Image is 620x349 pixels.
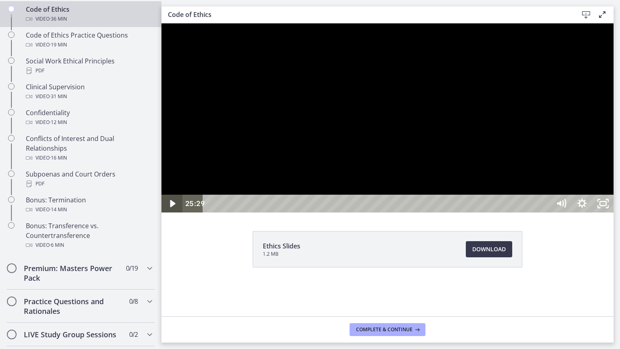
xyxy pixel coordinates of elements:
[389,171,410,189] button: Mute
[26,66,152,76] div: PDF
[26,195,152,214] div: Bonus: Termination
[50,92,67,101] span: · 31 min
[129,296,138,306] span: 0 / 8
[410,171,431,189] button: Show settings menu
[50,240,64,250] span: · 6 min
[126,263,138,273] span: 0 / 19
[26,153,152,163] div: Video
[24,263,122,283] h2: Premium: Masters Power Pack
[26,221,152,250] div: Bonus: Transference vs. Countertransference
[26,40,152,50] div: Video
[26,205,152,214] div: Video
[431,171,452,189] button: Unfullscreen
[26,56,152,76] div: Social Work Ethical Principles
[26,82,152,101] div: Clinical Supervision
[26,14,152,24] div: Video
[161,23,614,212] iframe: Video Lesson
[129,330,138,339] span: 0 / 2
[26,134,152,163] div: Conflicts of Interest and Dual Relationships
[26,179,152,189] div: PDF
[24,296,122,316] h2: Practice Questions and Rationales
[168,10,565,19] h3: Code of Ethics
[50,40,67,50] span: · 19 min
[263,251,300,257] span: 1.2 MB
[26,92,152,101] div: Video
[24,330,122,339] h2: LIVE Study Group Sessions
[50,205,67,214] span: · 14 min
[50,153,67,163] span: · 16 min
[472,244,506,254] span: Download
[466,241,512,257] a: Download
[50,118,67,127] span: · 12 min
[26,240,152,250] div: Video
[26,4,152,24] div: Code of Ethics
[26,108,152,127] div: Confidentiality
[350,323,425,336] button: Complete & continue
[26,118,152,127] div: Video
[26,169,152,189] div: Subpoenas and Court Orders
[26,30,152,50] div: Code of Ethics Practice Questions
[50,14,67,24] span: · 36 min
[356,326,413,333] span: Complete & continue
[263,241,300,251] span: Ethics Slides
